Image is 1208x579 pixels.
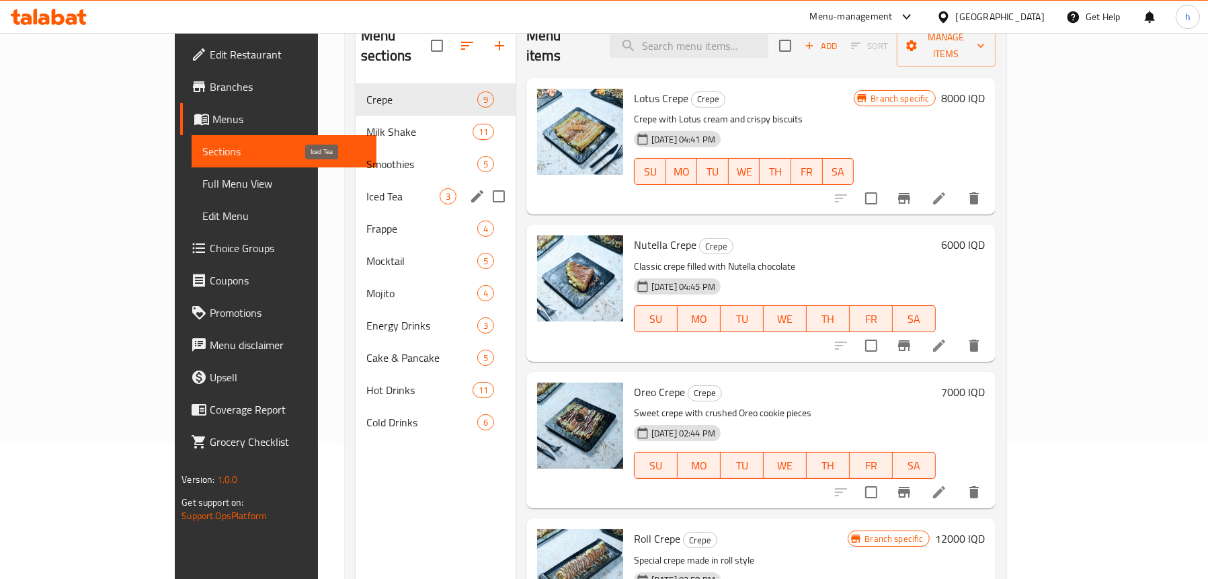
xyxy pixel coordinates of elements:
[210,272,366,288] span: Coupons
[769,456,801,475] span: WE
[640,162,661,182] span: SU
[537,235,623,321] img: Nutella Crepe
[634,529,680,549] span: Roll Crepe
[898,309,930,329] span: SA
[366,253,477,269] span: Mocktail
[771,32,799,60] span: Select section
[931,338,947,354] a: Edit menu item
[210,46,366,63] span: Edit Restaurant
[688,385,721,401] span: Crepe
[634,158,666,185] button: SU
[683,456,715,475] span: MO
[180,393,376,426] a: Coverage Report
[212,111,366,127] span: Menus
[366,414,477,430] div: Cold Drinks
[180,38,376,71] a: Edit Restaurant
[440,190,456,203] span: 3
[356,245,516,277] div: Mocktail5
[356,213,516,245] div: Frappe4
[855,456,887,475] span: FR
[702,162,723,182] span: TU
[478,223,493,235] span: 4
[477,414,494,430] div: items
[180,264,376,297] a: Coupons
[478,255,493,268] span: 5
[366,156,477,172] span: Smoothies
[366,350,477,366] span: Cake & Pancake
[721,305,764,332] button: TU
[721,452,764,479] button: TU
[850,305,893,332] button: FR
[478,93,493,106] span: 9
[812,456,844,475] span: TH
[807,305,850,332] button: TH
[678,452,721,479] button: MO
[828,162,849,182] span: SA
[865,92,934,105] span: Branch specific
[356,83,516,116] div: Crepe9
[366,124,473,140] div: Milk Shake
[700,239,733,254] span: Crepe
[646,427,721,440] span: [DATE] 02:44 PM
[202,143,366,159] span: Sections
[366,221,477,237] div: Frappe
[764,305,807,332] button: WE
[769,309,801,329] span: WE
[210,369,366,385] span: Upsell
[692,91,725,107] span: Crepe
[366,317,477,334] div: Energy Drinks
[477,221,494,237] div: items
[691,91,725,108] div: Crepe
[440,188,456,204] div: items
[678,305,721,332] button: MO
[857,332,885,360] span: Select to update
[888,330,920,362] button: Branch-specific-item
[941,89,985,108] h6: 8000 IQD
[726,309,758,329] span: TU
[799,36,842,56] button: Add
[956,9,1045,24] div: [GEOGRAPHIC_DATA]
[537,89,623,175] img: Lotus Crepe
[791,158,823,185] button: FR
[478,319,493,332] span: 3
[683,309,715,329] span: MO
[958,330,990,362] button: delete
[356,342,516,374] div: Cake & Pancake5
[634,552,848,569] p: Special crepe made in roll style
[931,190,947,206] a: Edit menu item
[760,158,791,185] button: TH
[356,309,516,342] div: Energy Drinks3
[810,9,893,25] div: Menu-management
[180,297,376,329] a: Promotions
[192,167,376,200] a: Full Menu View
[699,238,733,254] div: Crepe
[823,158,854,185] button: SA
[356,180,516,213] div: Iced Tea3edit
[634,88,688,108] span: Lotus Crepe
[935,529,985,548] h6: 12000 IQD
[640,456,672,475] span: SU
[537,383,623,469] img: Oreo Crepe
[477,253,494,269] div: items
[366,91,477,108] div: Crepe
[473,384,493,397] span: 11
[842,36,897,56] span: Select section first
[192,135,376,167] a: Sections
[356,78,516,444] nav: Menu sections
[640,309,672,329] span: SU
[893,305,936,332] button: SA
[684,533,717,548] span: Crepe
[210,305,366,321] span: Promotions
[526,26,594,66] h2: Menu items
[473,382,494,398] div: items
[366,382,473,398] div: Hot Drinks
[688,385,722,401] div: Crepe
[634,452,678,479] button: SU
[473,126,493,139] span: 11
[888,476,920,508] button: Branch-specific-item
[356,148,516,180] div: Smoothies5
[217,471,238,488] span: 1.0.0
[646,133,721,146] span: [DATE] 04:41 PM
[797,162,817,182] span: FR
[734,162,755,182] span: WE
